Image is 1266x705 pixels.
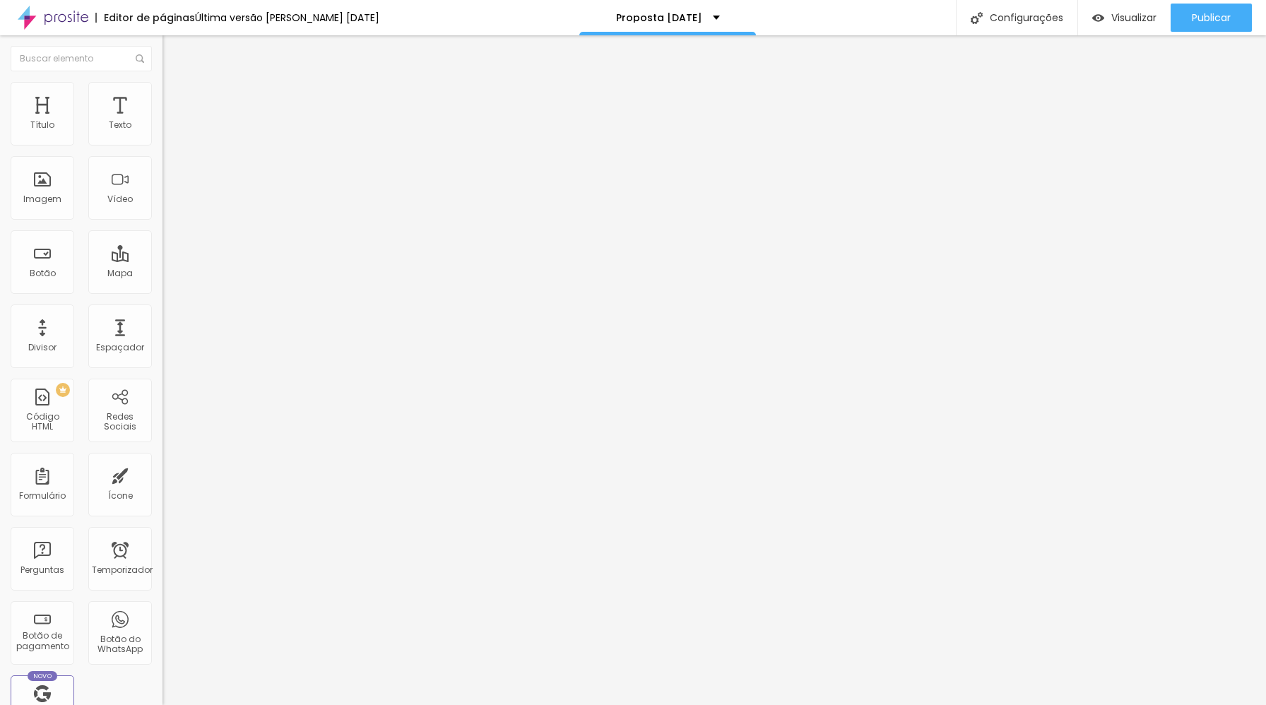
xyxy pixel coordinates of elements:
[1192,11,1231,25] font: Publicar
[1092,12,1104,24] img: view-1.svg
[28,341,57,353] font: Divisor
[26,410,59,432] font: Código HTML
[30,267,56,279] font: Botão
[96,341,144,353] font: Espaçador
[30,119,54,131] font: Título
[92,564,153,576] font: Temporizador
[616,11,702,25] font: Proposta [DATE]
[108,490,133,502] font: Ícone
[23,193,61,205] font: Imagem
[104,410,136,432] font: Redes Sociais
[107,267,133,279] font: Mapa
[136,54,144,63] img: Ícone
[11,46,152,71] input: Buscar elemento
[97,633,143,655] font: Botão do WhatsApp
[990,11,1063,25] font: Configurações
[1111,11,1156,25] font: Visualizar
[16,629,69,651] font: Botão de pagamento
[107,193,133,205] font: Vídeo
[104,11,195,25] font: Editor de páginas
[1171,4,1252,32] button: Publicar
[195,11,379,25] font: Última versão [PERSON_NAME] [DATE]
[20,564,64,576] font: Perguntas
[19,490,66,502] font: Formulário
[971,12,983,24] img: Ícone
[109,119,131,131] font: Texto
[1078,4,1171,32] button: Visualizar
[33,672,52,680] font: Novo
